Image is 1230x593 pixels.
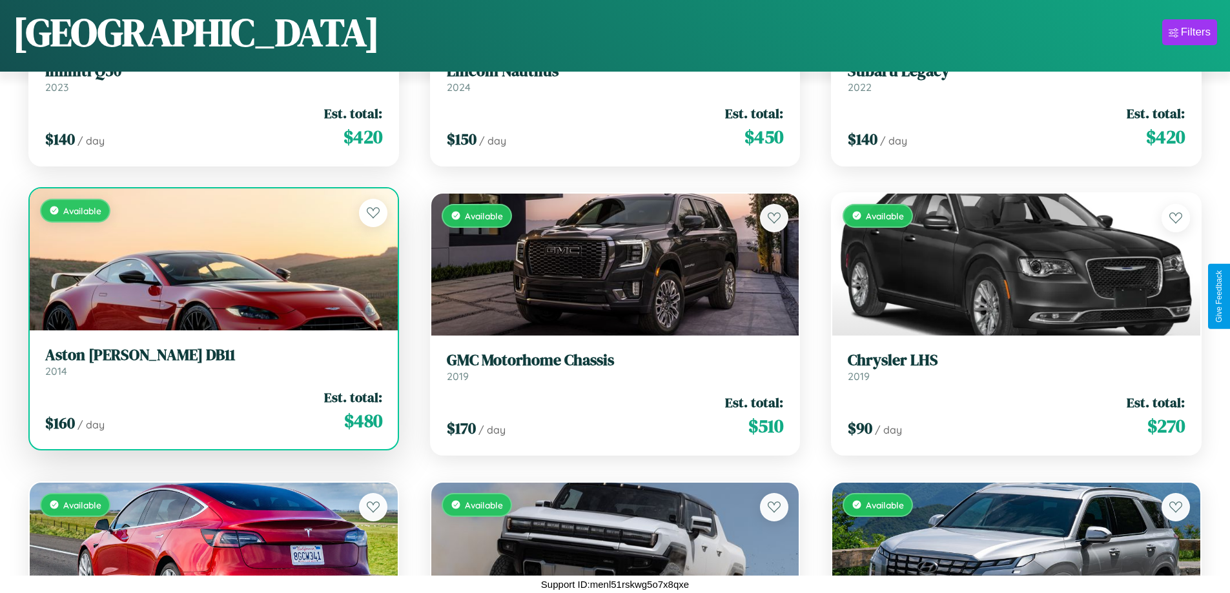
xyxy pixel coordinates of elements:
span: / day [478,423,506,436]
span: $ 170 [447,417,476,439]
a: Subaru Legacy2022 [848,62,1185,94]
a: GMC Motorhome Chassis2019 [447,351,784,383]
span: $ 140 [45,128,75,150]
span: / day [77,418,105,431]
span: / day [875,423,902,436]
span: 2014 [45,365,67,377]
span: Est. total: [324,388,382,407]
span: Available [866,499,904,510]
span: $ 480 [344,408,382,434]
button: Filters [1162,19,1217,45]
span: Est. total: [1127,104,1185,123]
h3: GMC Motorhome Chassis [447,351,784,370]
span: / day [77,134,105,147]
span: / day [479,134,506,147]
span: Available [465,499,503,510]
span: 2024 [447,81,471,94]
span: $ 150 [447,128,477,150]
a: Aston [PERSON_NAME] DB112014 [45,346,382,377]
div: Give Feedback [1215,270,1224,323]
span: $ 420 [1146,124,1185,150]
span: 2022 [848,81,872,94]
span: $ 160 [45,412,75,434]
h3: Lincoln Nautilus [447,62,784,81]
span: Est. total: [725,104,783,123]
span: 2019 [447,370,469,383]
span: 2023 [45,81,68,94]
a: Infiniti Q502023 [45,62,382,94]
h3: Infiniti Q50 [45,62,382,81]
a: Chrysler LHS2019 [848,351,1185,383]
span: $ 140 [848,128,877,150]
h3: Subaru Legacy [848,62,1185,81]
span: $ 90 [848,417,872,439]
h3: Chrysler LHS [848,351,1185,370]
span: $ 270 [1147,413,1185,439]
p: Support ID: menl51rskwg5o7x8qxe [541,576,689,593]
h3: Aston [PERSON_NAME] DB11 [45,346,382,365]
span: 2019 [848,370,870,383]
span: $ 510 [748,413,783,439]
h1: [GEOGRAPHIC_DATA] [13,6,380,59]
span: Available [465,210,503,221]
span: Available [866,210,904,221]
span: Available [63,499,101,510]
div: Filters [1181,26,1211,39]
span: $ 420 [343,124,382,150]
span: Est. total: [725,393,783,412]
span: Est. total: [324,104,382,123]
span: $ 450 [744,124,783,150]
span: Available [63,205,101,216]
a: Lincoln Nautilus2024 [447,62,784,94]
span: / day [880,134,907,147]
span: Est. total: [1127,393,1185,412]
